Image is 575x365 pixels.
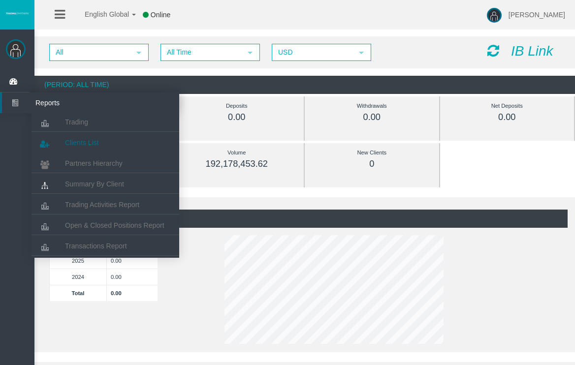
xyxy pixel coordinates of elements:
div: (Period: All Time) [34,76,575,94]
div: Withdrawals [327,100,417,112]
div: 0.00 [462,112,552,123]
i: IB Link [511,43,553,59]
a: Transactions Report [32,237,179,255]
td: 2024 [50,269,107,285]
span: All Time [161,45,241,60]
span: select [357,49,365,57]
span: All [50,45,130,60]
td: 2025 [50,252,107,269]
span: Reports [28,92,125,113]
span: Partners Hierarchy [65,159,123,167]
span: Clients List [65,139,98,147]
span: USD [273,45,352,60]
span: Trading Activities Report [65,201,139,209]
i: Reload Dashboard [487,44,499,58]
div: 0.00 [327,112,417,123]
span: select [246,49,254,57]
img: user-image [487,8,502,23]
div: Net Deposits [462,100,552,112]
span: Online [151,11,170,19]
span: English Global [72,10,129,18]
a: Reports [2,92,179,113]
img: logo.svg [5,11,30,15]
td: Total [50,285,107,301]
a: Summary By Client [32,175,179,193]
div: Volume [192,147,282,158]
div: Deposits [192,100,282,112]
div: 0 [327,158,417,170]
a: Clients List [32,134,179,152]
a: Partners Hierarchy [32,154,179,172]
span: select [135,49,143,57]
a: Trading Activities Report [32,196,179,213]
a: Open & Closed Positions Report [32,216,179,234]
span: Transactions Report [65,242,127,250]
div: 0.00 [192,112,282,123]
div: New Clients [327,147,417,158]
span: [PERSON_NAME] [509,11,565,19]
span: Trading [65,118,88,126]
td: 0.00 [107,252,158,269]
span: Summary By Client [65,180,124,188]
span: Open & Closed Positions Report [65,221,164,229]
td: 0.00 [107,269,158,285]
div: (Period: All Time) [42,210,568,228]
td: 0.00 [107,285,158,301]
div: 192,178,453.62 [192,158,282,170]
a: Trading [32,113,179,131]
